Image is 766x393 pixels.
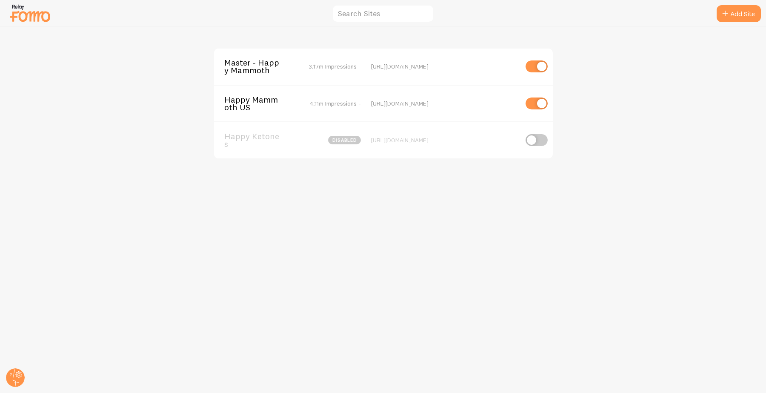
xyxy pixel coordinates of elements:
span: 3.17m Impressions - [309,63,361,70]
img: fomo-relay-logo-orange.svg [9,2,51,24]
div: [URL][DOMAIN_NAME] [371,136,518,144]
div: [URL][DOMAIN_NAME] [371,63,518,70]
span: disabled [328,136,361,144]
span: Master - Happy Mammoth [224,59,293,75]
span: Happy Ketones [224,132,293,148]
span: 4.11m Impressions - [310,100,361,107]
div: [URL][DOMAIN_NAME] [371,100,518,107]
span: Happy Mammoth US [224,96,293,112]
